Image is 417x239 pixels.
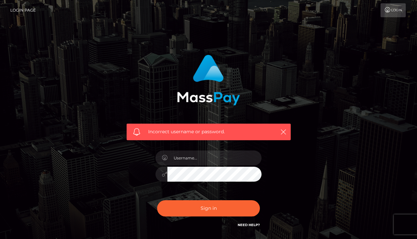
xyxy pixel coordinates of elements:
[10,3,36,17] a: Login Page
[381,3,406,17] a: Login
[167,150,262,165] input: Username...
[148,128,269,135] span: Incorrect username or password.
[177,55,240,105] img: MassPay Login
[157,200,260,216] button: Sign in
[238,223,260,227] a: Need Help?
